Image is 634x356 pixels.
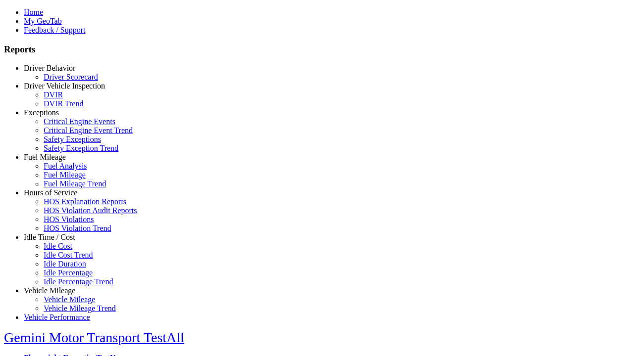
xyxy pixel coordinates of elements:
[44,162,87,170] a: Fuel Analysis
[44,206,137,215] a: HOS Violation Audit Reports
[24,313,90,321] a: Vehicle Performance
[44,251,93,259] a: Idle Cost Trend
[44,117,115,126] a: Critical Engine Events
[44,73,98,81] a: Driver Scorecard
[44,99,83,108] a: DVIR Trend
[44,179,106,188] a: Fuel Mileage Trend
[44,304,116,312] a: Vehicle Mileage Trend
[44,197,126,206] a: HOS Explanation Reports
[24,17,62,25] a: My GeoTab
[24,82,105,90] a: Driver Vehicle Inspection
[44,171,86,179] a: Fuel Mileage
[24,108,59,117] a: Exceptions
[24,64,75,72] a: Driver Behavior
[44,144,118,152] a: Safety Exception Trend
[44,260,86,268] a: Idle Duration
[24,153,66,161] a: Fuel Mileage
[44,215,94,223] a: HOS Violations
[4,330,184,345] a: Gemini Motor Transport TestAll
[44,224,111,232] a: HOS Violation Trend
[24,188,77,197] a: Hours of Service
[24,286,75,295] a: Vehicle Mileage
[44,295,95,304] a: Vehicle Mileage
[24,8,43,16] a: Home
[4,44,630,55] h3: Reports
[44,135,101,143] a: Safety Exceptions
[24,26,85,34] a: Feedback / Support
[44,90,63,99] a: DVIR
[44,277,113,286] a: Idle Percentage Trend
[44,242,72,250] a: Idle Cost
[24,233,75,241] a: Idle Time / Cost
[44,268,93,277] a: Idle Percentage
[44,126,133,134] a: Critical Engine Event Trend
